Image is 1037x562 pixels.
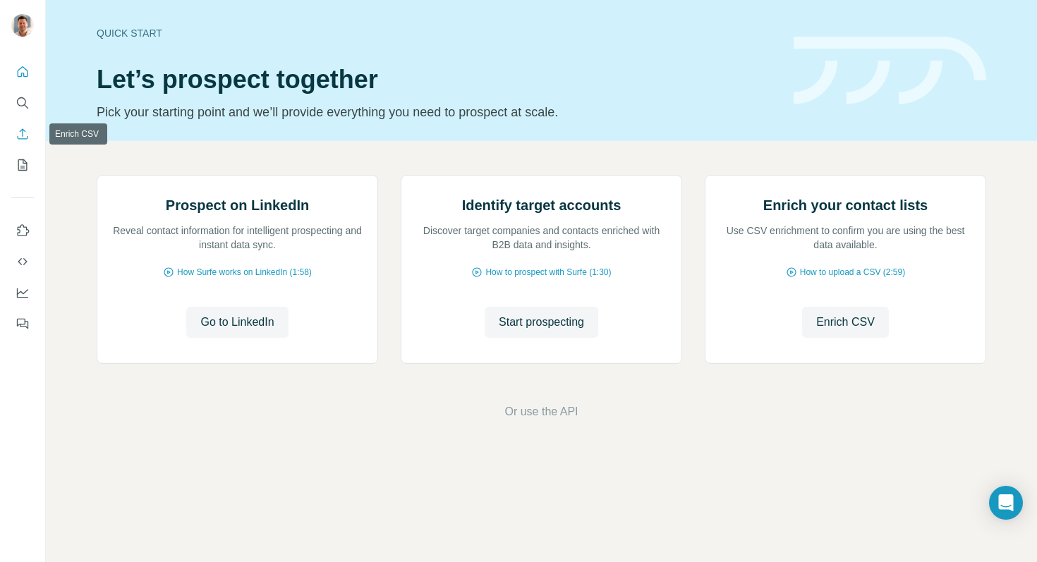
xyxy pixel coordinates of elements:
[989,486,1023,520] div: Open Intercom Messenger
[11,249,34,274] button: Use Surfe API
[11,121,34,147] button: Enrich CSV
[200,314,274,331] span: Go to LinkedIn
[416,224,667,252] p: Discover target companies and contacts enriched with B2B data and insights.
[97,26,777,40] div: Quick start
[499,314,584,331] span: Start prospecting
[11,311,34,336] button: Feedback
[485,266,611,279] span: How to prospect with Surfe (1:30)
[97,102,777,122] p: Pick your starting point and we’ll provide everything you need to prospect at scale.
[11,280,34,305] button: Dashboard
[485,307,598,338] button: Start prospecting
[11,90,34,116] button: Search
[166,195,309,215] h2: Prospect on LinkedIn
[186,307,288,338] button: Go to LinkedIn
[763,195,928,215] h2: Enrich your contact lists
[11,14,34,37] img: Avatar
[816,314,875,331] span: Enrich CSV
[720,224,971,252] p: Use CSV enrichment to confirm you are using the best data available.
[800,266,905,279] span: How to upload a CSV (2:59)
[11,152,34,178] button: My lists
[504,403,578,420] button: Or use the API
[802,307,889,338] button: Enrich CSV
[97,66,777,94] h1: Let’s prospect together
[794,37,986,105] img: banner
[11,59,34,85] button: Quick start
[462,195,621,215] h2: Identify target accounts
[177,266,312,279] span: How Surfe works on LinkedIn (1:58)
[111,224,363,252] p: Reveal contact information for intelligent prospecting and instant data sync.
[11,218,34,243] button: Use Surfe on LinkedIn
